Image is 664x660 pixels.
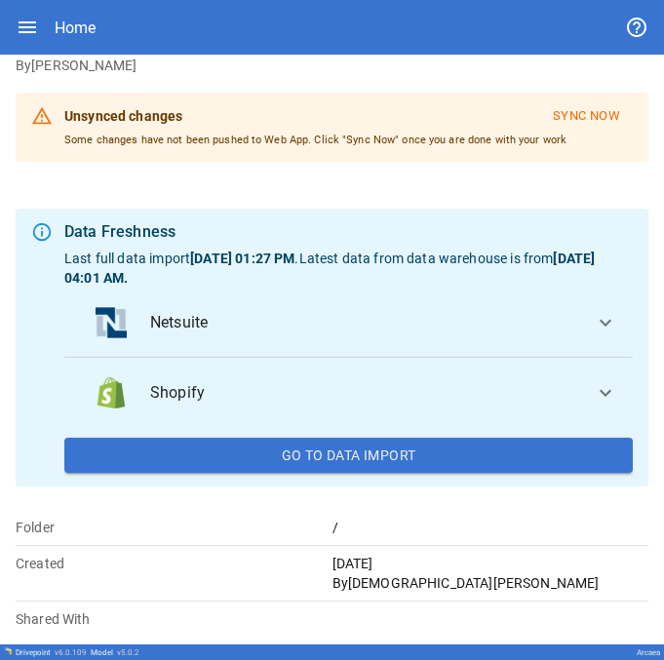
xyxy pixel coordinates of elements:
[332,573,649,593] p: By [DEMOGRAPHIC_DATA][PERSON_NAME]
[64,249,633,288] p: Last full data import . Latest data from data warehouse is from
[16,554,332,573] p: Created
[540,100,633,133] button: Sync Now
[55,648,87,657] span: v 6.0.109
[150,381,578,405] span: Shopify
[117,648,139,657] span: v 5.0.2
[64,438,633,473] button: Go To Data Import
[64,288,633,358] button: data_logoNetsuite
[594,381,617,405] span: expand_more
[16,609,332,629] p: Shared With
[332,554,649,573] p: [DATE]
[16,56,648,77] h6: By [PERSON_NAME]
[150,311,578,334] span: Netsuite
[64,133,633,148] p: Some changes have not been pushed to Web App. Click "Sync Now" once you are done with your work
[64,358,633,428] button: data_logoShopify
[637,648,660,657] div: Arcaea
[91,648,139,657] div: Model
[55,19,96,37] div: Home
[332,518,649,537] p: /
[16,518,332,537] p: Folder
[96,377,127,408] img: data_logo
[64,108,182,124] b: Unsynced changes
[16,648,87,657] div: Drivepoint
[594,311,617,334] span: expand_more
[96,307,127,338] img: data_logo
[4,647,12,655] img: Drivepoint
[64,220,633,244] div: Data Freshness
[190,251,294,266] b: [DATE] 01:27 PM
